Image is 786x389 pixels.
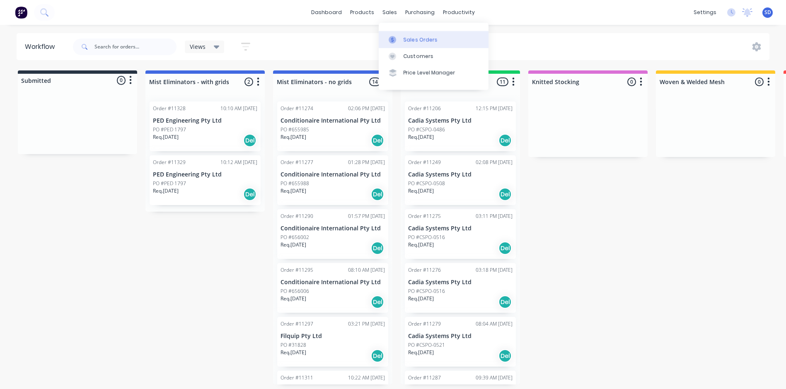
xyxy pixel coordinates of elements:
div: 08:10 AM [DATE] [348,266,385,274]
div: 10:12 AM [DATE] [220,159,257,166]
div: Del [371,134,384,147]
a: Customers [379,48,489,65]
span: Views [190,42,206,51]
div: 12:15 PM [DATE] [476,105,513,112]
div: Del [371,242,384,255]
p: Req. [DATE] [281,349,306,356]
p: Req. [DATE] [281,133,306,141]
div: Order #1127503:11 PM [DATE]Cadia Systems Pty LtdPO #CSPO-0516Req.[DATE]Del [405,209,516,259]
p: PED Engineering Pty Ltd [153,117,257,124]
div: 03:21 PM [DATE] [348,320,385,328]
p: Conditionaire International Pty Ltd [281,225,385,232]
div: Order #1129001:57 PM [DATE]Conditionaire International Pty LtdPO #656002Req.[DATE]Del [277,209,388,259]
div: productivity [439,6,479,19]
p: Req. [DATE] [408,349,434,356]
a: Price Level Manager [379,65,489,81]
p: Cadia Systems Pty Ltd [408,333,513,340]
div: sales [378,6,401,19]
div: Order #11290 [281,213,313,220]
p: Req. [DATE] [408,133,434,141]
p: PO #PED 1797 [153,180,186,187]
div: 03:11 PM [DATE] [476,213,513,220]
p: PO #CSPO-0516 [408,234,445,241]
img: Factory [15,6,27,19]
div: Del [498,242,512,255]
div: Order #11274 [281,105,313,112]
div: Order #11295 [281,266,313,274]
div: Del [243,188,256,201]
div: Order #1120612:15 PM [DATE]Cadia Systems Pty LtdPO #CSPO-0486Req.[DATE]Del [405,101,516,151]
div: Order #1127908:04 AM [DATE]Cadia Systems Pty LtdPO #CSPO-0521Req.[DATE]Del [405,317,516,367]
div: Del [243,134,256,147]
p: Conditionaire International Pty Ltd [281,117,385,124]
div: 09:39 AM [DATE] [476,374,513,382]
a: dashboard [307,6,346,19]
p: Cadia Systems Pty Ltd [408,279,513,286]
div: Order #1127701:28 PM [DATE]Conditionaire International Pty LtdPO #655988Req.[DATE]Del [277,155,388,205]
div: Del [498,134,512,147]
p: Cadia Systems Pty Ltd [408,171,513,178]
p: PO #656002 [281,234,309,241]
div: 10:22 AM [DATE] [348,374,385,382]
div: Order #11297 [281,320,313,328]
div: Customers [404,53,433,60]
div: Order #11277 [281,159,313,166]
p: Req. [DATE] [408,241,434,249]
p: PO #31828 [281,341,306,349]
div: Order #1127603:18 PM [DATE]Cadia Systems Pty LtdPO #CSPO-0516Req.[DATE]Del [405,263,516,313]
p: Conditionaire International Pty Ltd [281,279,385,286]
p: Req. [DATE] [408,295,434,302]
p: PED Engineering Pty Ltd [153,171,257,178]
div: 10:10 AM [DATE] [220,105,257,112]
div: Del [371,295,384,309]
div: Sales Orders [404,36,438,43]
p: Req. [DATE] [281,295,306,302]
p: Cadia Systems Pty Ltd [408,225,513,232]
div: Order #11275 [408,213,441,220]
div: Order #1124902:08 PM [DATE]Cadia Systems Pty LtdPO #CSPO-0508Req.[DATE]Del [405,155,516,205]
div: Price Level Manager [404,69,455,77]
div: Order #11287 [408,374,441,382]
div: Order #1127402:06 PM [DATE]Conditionaire International Pty LtdPO #655985Req.[DATE]Del [277,101,388,151]
span: SD [764,9,771,16]
div: 02:08 PM [DATE] [476,159,513,166]
div: Order #11249 [408,159,441,166]
div: Order #11329 [153,159,186,166]
p: Cadia Systems Pty Ltd [408,117,513,124]
a: Sales Orders [379,31,489,48]
p: PO #CSPO-0508 [408,180,445,187]
p: PO #CSPO-0516 [408,288,445,295]
div: Del [498,295,512,309]
div: Order #11279 [408,320,441,328]
div: Order #11328 [153,105,186,112]
div: Order #11206 [408,105,441,112]
div: Del [371,188,384,201]
p: PO #CSPO-0486 [408,126,445,133]
p: Req. [DATE] [281,241,306,249]
div: Order #1129508:10 AM [DATE]Conditionaire International Pty LtdPO #656006Req.[DATE]Del [277,263,388,313]
div: Order #11276 [408,266,441,274]
div: purchasing [401,6,439,19]
div: settings [689,6,721,19]
p: Req. [DATE] [153,133,179,141]
p: Filquip Pty Ltd [281,333,385,340]
p: Req. [DATE] [281,187,306,195]
p: Req. [DATE] [408,187,434,195]
div: Del [498,349,512,362]
div: 01:57 PM [DATE] [348,213,385,220]
p: PO #655985 [281,126,309,133]
div: Order #1129703:21 PM [DATE]Filquip Pty LtdPO #31828Req.[DATE]Del [277,317,388,367]
p: Req. [DATE] [153,187,179,195]
div: Del [371,349,384,362]
p: Conditionaire International Pty Ltd [281,171,385,178]
div: Workflow [25,42,59,52]
p: PO #CSPO-0521 [408,341,445,349]
div: 03:18 PM [DATE] [476,266,513,274]
div: Del [498,188,512,201]
p: PO #PED 1797 [153,126,186,133]
div: Order #1132910:12 AM [DATE]PED Engineering Pty LtdPO #PED 1797Req.[DATE]Del [150,155,261,205]
input: Search for orders... [94,39,177,55]
p: PO #656006 [281,288,309,295]
div: 02:06 PM [DATE] [348,105,385,112]
div: Order #11311 [281,374,313,382]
